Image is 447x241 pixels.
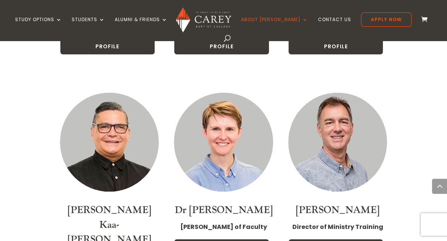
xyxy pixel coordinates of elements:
[60,30,155,55] a: [PERSON_NAME]'s Profile
[296,204,379,216] a: [PERSON_NAME]
[174,204,272,216] a: Dr [PERSON_NAME]
[241,17,308,35] a: About [PERSON_NAME]
[15,17,62,35] a: Study Options
[176,7,231,32] img: Carey Baptist College
[174,30,269,55] a: [PERSON_NAME]'s Profile
[288,92,387,192] img: Staff Thumbnail - Jonny Weir
[174,92,273,192] img: Staff Thumbnail - Dr Christa McKirland
[288,30,384,55] a: [PERSON_NAME]'s Profile
[115,17,167,35] a: Alumni & Friends
[361,12,412,27] a: Apply Now
[180,223,267,231] strong: [PERSON_NAME] of Faculty
[292,223,383,231] strong: Director of Ministry Training
[318,17,351,35] a: Contact Us
[72,17,105,35] a: Students
[60,92,159,192] img: Luke Kaa-Morgan_300x300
